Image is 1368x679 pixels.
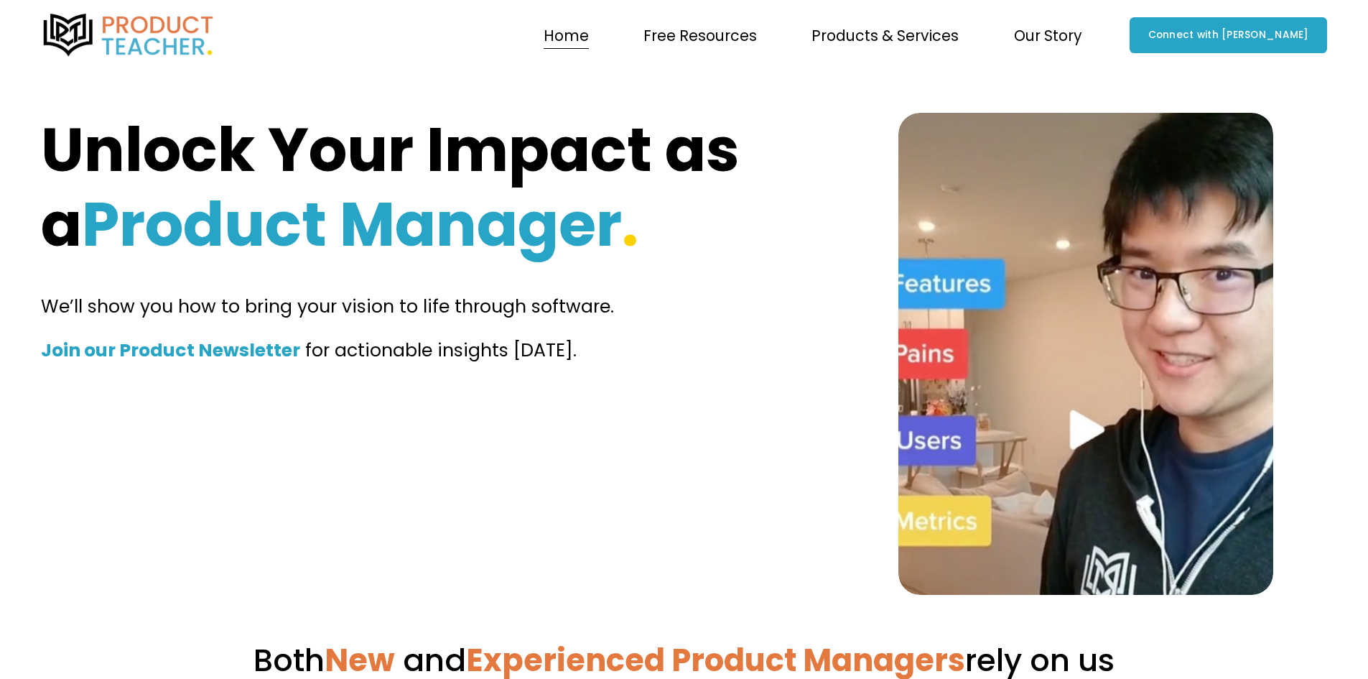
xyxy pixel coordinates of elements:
a: folder dropdown [811,20,959,50]
strong: Join our Product Newsletter [41,338,300,363]
strong: Product Manager [82,182,622,267]
strong: . [622,182,638,267]
p: We’ll show you how to bring your vision to life through software. [41,290,791,323]
a: folder dropdown [643,20,757,50]
span: Free Resources [643,22,757,49]
span: Our Story [1014,22,1082,49]
a: folder dropdown [1014,20,1082,50]
a: Connect with [PERSON_NAME] [1130,17,1327,53]
span: Products & Services [811,22,959,49]
a: Home [544,20,589,50]
span: for actionable insights [DATE]. [305,338,577,363]
strong: Unlock Your Impact as a [41,107,753,267]
img: Product Teacher [41,14,216,57]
